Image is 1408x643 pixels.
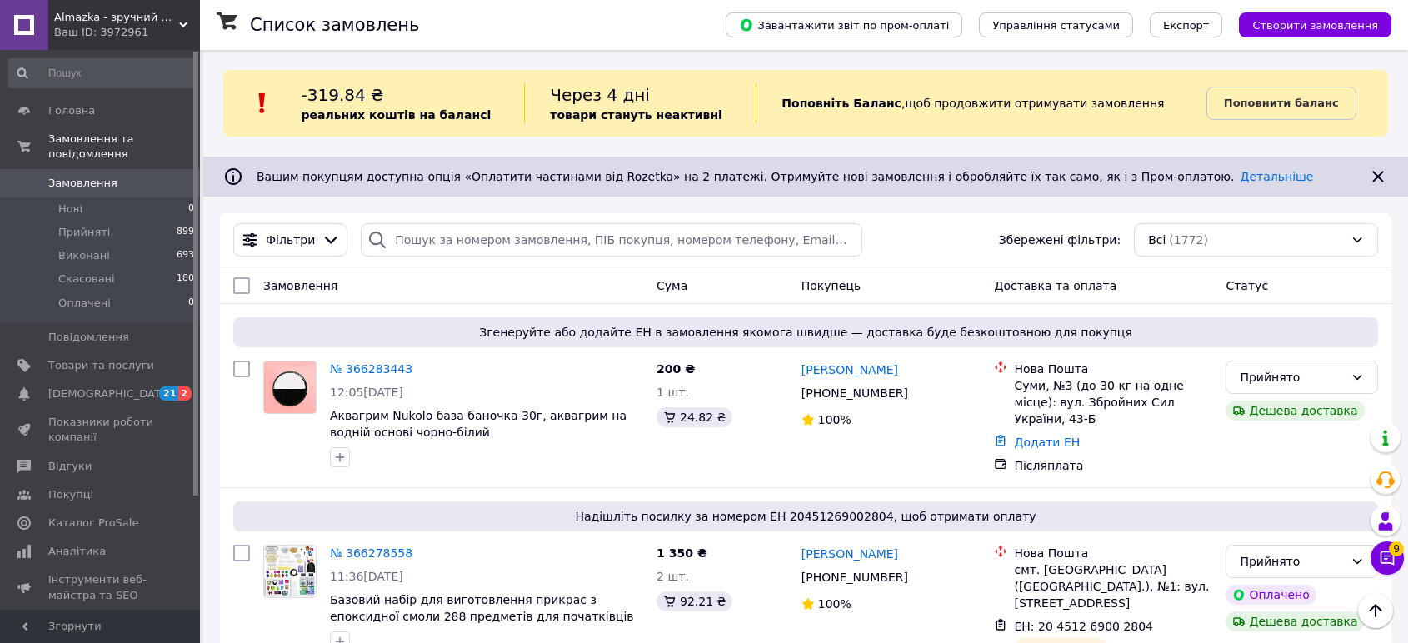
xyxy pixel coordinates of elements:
[240,508,1371,525] span: Надішліть посилку за номером ЕН 20451269002804, щоб отримати оплату
[58,225,110,240] span: Прийняті
[1240,368,1344,386] div: Прийнято
[657,407,732,427] div: 24.82 ₴
[979,12,1133,37] button: Управління статусами
[264,361,316,413] img: Фото товару
[739,17,949,32] span: Завантажити звіт по пром-оплаті
[1014,377,1212,427] div: Суми, №3 (до 30 кг на одне місце): вул. Збройних Сил України, 43-Б
[58,248,110,263] span: Виконані
[240,324,1371,341] span: Згенеруйте або додайте ЕН в замовлення якомога швидше — доставка буде безкоштовною для покупця
[1014,561,1212,611] div: смт. [GEOGRAPHIC_DATA] ([GEOGRAPHIC_DATA].), №1: вул. [STREET_ADDRESS]
[263,279,337,292] span: Замовлення
[1226,279,1268,292] span: Статус
[756,83,1206,123] div: , щоб продовжити отримувати замовлення
[801,546,898,562] a: [PERSON_NAME]
[266,232,315,248] span: Фільтри
[257,170,1313,183] span: Вашим покупцям доступна опція «Оплатити частинами від Rozetka» на 2 платежі. Отримуйте нові замов...
[1389,541,1404,556] span: 9
[264,546,316,597] img: Фото товару
[657,570,689,583] span: 2 шт.
[177,248,194,263] span: 693
[48,487,93,502] span: Покупці
[58,202,82,217] span: Нові
[263,545,317,598] a: Фото товару
[177,272,194,287] span: 180
[330,386,403,399] span: 12:05[DATE]
[58,296,111,311] span: Оплачені
[177,225,194,240] span: 899
[1206,87,1356,120] a: Поповнити баланс
[330,362,412,376] a: № 366283443
[1358,593,1393,628] button: Наверх
[994,279,1116,292] span: Доставка та оплата
[818,413,851,426] span: 100%
[250,91,275,116] img: :exclamation:
[1014,620,1153,633] span: ЕН: 20 4512 6900 2804
[550,85,650,105] span: Через 4 дні
[1150,12,1223,37] button: Експорт
[550,108,722,122] b: товари стануть неактивні
[999,232,1121,248] span: Збережені фільтри:
[330,570,403,583] span: 11:36[DATE]
[657,386,689,399] span: 1 шт.
[992,19,1120,32] span: Управління статусами
[657,279,687,292] span: Cума
[48,516,138,531] span: Каталог ProSale
[330,593,634,623] a: Базовий набір для виготовлення прикрас з епоксидної смоли 288 предметів для початківців
[48,103,95,118] span: Головна
[330,409,627,439] a: Аквагрим Nukolo база баночка 30г, аквагрим на водній основі чорно-білий
[361,223,862,257] input: Пошук за номером замовлення, ПІБ покупця, номером телефону, Email, номером накладної
[1014,457,1212,474] div: Післяплата
[178,386,192,401] span: 2
[8,58,196,88] input: Пошук
[781,97,901,110] b: Поповніть Баланс
[250,15,419,35] h1: Список замовлень
[302,108,492,122] b: реальних коштів на балансі
[48,572,154,602] span: Інструменти веб-майстра та SEO
[48,544,106,559] span: Аналітика
[1371,541,1404,575] button: Чат з покупцем9
[1014,361,1212,377] div: Нова Пошта
[54,25,200,40] div: Ваш ID: 3972961
[798,381,911,405] div: [PHONE_NUMBER]
[1222,17,1391,31] a: Створити замовлення
[1226,585,1316,605] div: Оплачено
[1240,552,1344,571] div: Прийнято
[188,202,194,217] span: 0
[1169,233,1208,247] span: (1772)
[1226,611,1364,631] div: Дешева доставка
[1252,19,1378,32] span: Створити замовлення
[657,591,732,611] div: 92.21 ₴
[726,12,962,37] button: Завантажити звіт по пром-оплаті
[1014,545,1212,561] div: Нова Пошта
[48,415,154,445] span: Показники роботи компанії
[48,132,200,162] span: Замовлення та повідомлення
[801,361,898,378] a: [PERSON_NAME]
[1224,97,1339,109] b: Поповнити баланс
[48,330,129,345] span: Повідомлення
[48,386,172,401] span: [DEMOGRAPHIC_DATA]
[1148,232,1166,248] span: Всі
[1226,401,1364,421] div: Дешева доставка
[818,597,851,611] span: 100%
[48,459,92,474] span: Відгуки
[1163,19,1210,32] span: Експорт
[159,386,178,401] span: 21
[798,566,911,589] div: [PHONE_NUMBER]
[657,546,707,560] span: 1 350 ₴
[263,361,317,414] a: Фото товару
[188,296,194,311] span: 0
[657,362,695,376] span: 200 ₴
[48,176,117,191] span: Замовлення
[330,546,412,560] a: № 366278558
[1239,12,1391,37] button: Створити замовлення
[48,358,154,373] span: Товари та послуги
[302,85,384,105] span: -319.84 ₴
[1241,170,1314,183] a: Детальніше
[58,272,115,287] span: Скасовані
[1014,436,1080,449] a: Додати ЕН
[54,10,179,25] span: Almazka - зручний шоппінг
[801,279,861,292] span: Покупець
